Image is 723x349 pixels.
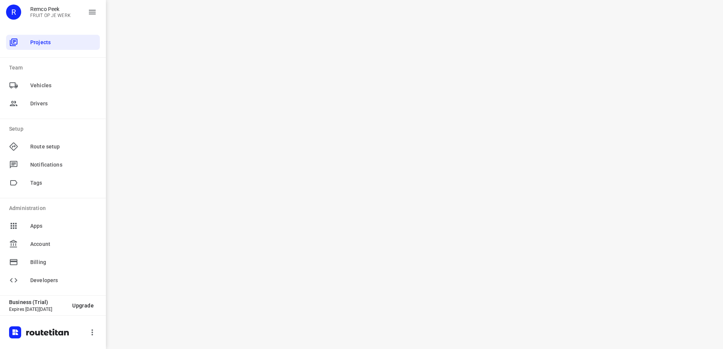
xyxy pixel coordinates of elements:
span: Drivers [30,100,97,108]
p: Setup [9,125,100,133]
span: Developers [30,276,97,284]
span: Apps [30,222,97,230]
p: Expires [DATE][DATE] [9,307,66,312]
div: Projects [6,35,100,50]
span: Billing [30,258,97,266]
div: Vehicles [6,78,100,93]
span: Vehicles [30,82,97,90]
span: Account [30,240,97,248]
span: Tags [30,179,97,187]
p: FRUIT OP JE WERK [30,13,71,18]
span: Route setup [30,143,97,151]
div: Notifications [6,157,100,172]
div: Apps [6,218,100,233]
p: Business (Trial) [9,299,66,305]
span: Notifications [30,161,97,169]
div: Drivers [6,96,100,111]
div: Developers [6,273,100,288]
div: Account [6,236,100,252]
span: Upgrade [72,303,94,309]
p: Administration [9,204,100,212]
span: Projects [30,39,97,46]
p: Team [9,64,100,72]
div: Billing [6,255,100,270]
button: Upgrade [66,299,100,312]
div: Route setup [6,139,100,154]
div: Tags [6,175,100,190]
p: Remco Peek [30,6,71,12]
div: R [6,5,21,20]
